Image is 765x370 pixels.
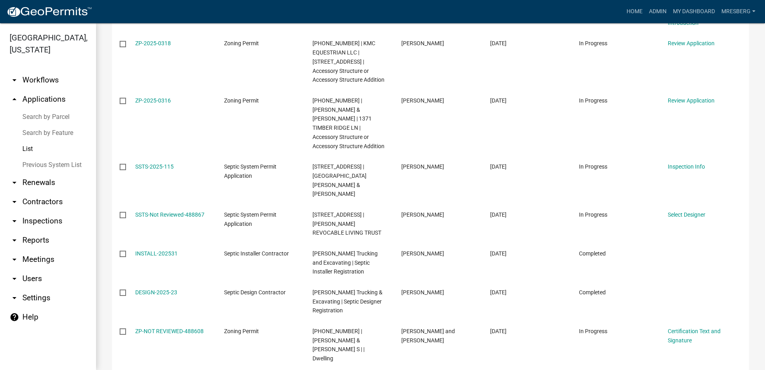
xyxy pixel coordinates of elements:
[668,40,715,46] a: Review Application
[668,163,705,170] a: Inspection Info
[668,211,705,218] a: Select Designer
[224,97,259,104] span: Zoning Permit
[490,163,507,170] span: 10/07/2025
[490,40,507,46] span: 10/07/2025
[135,328,204,334] a: ZP-NOT REVIEWED-488608
[10,216,19,226] i: arrow_drop_down
[401,40,444,46] span: Kelby M Cloose
[490,211,507,218] span: 10/06/2025
[668,328,721,344] a: Certification Text and Signature
[490,97,507,104] span: 10/07/2025
[401,328,455,344] span: Scott and Amy Doran
[135,40,171,46] a: ZP-2025-0318
[401,163,444,170] span: Jamie
[135,97,171,104] a: ZP-2025-0316
[579,289,606,296] span: Completed
[670,4,718,19] a: My Dashboard
[10,274,19,284] i: arrow_drop_down
[135,250,178,257] a: INSTALL-202531
[224,250,289,257] span: Septic Installer Contractor
[579,163,607,170] span: In Progress
[312,97,385,149] span: 81-316-0240 | DEMKO, JAMES & JESSICA | 1371 TIMBER RIDGE LN | Accessory Structure or Accessory St...
[401,289,444,296] span: Craig
[10,255,19,264] i: arrow_drop_down
[135,211,204,218] a: SSTS-Not Reviewed-488867
[646,4,670,19] a: Admin
[579,250,606,257] span: Completed
[579,328,607,334] span: In Progress
[312,163,366,197] span: 3133 COUNTY ROAD 6 | ROSENAU, KARL D & JAMIE
[10,312,19,322] i: help
[10,75,19,85] i: arrow_drop_down
[224,289,286,296] span: Septic Design Contractor
[10,293,19,303] i: arrow_drop_down
[312,328,364,362] span: 72-070-4270 | DORAN, SCOTT P & AMY S | | Dwelling
[668,10,732,26] a: Zoning Permit Application Introduction
[490,328,507,334] span: 10/06/2025
[312,289,382,314] span: Craig Harp Trucking & Excavating | Septic Designer Registration
[490,250,507,257] span: 10/06/2025
[623,4,646,19] a: Home
[401,211,444,218] span: Justin Akkerman
[10,178,19,187] i: arrow_drop_down
[401,97,444,104] span: James Demko
[312,211,381,236] span: 3018 COUNTY ROAD 35 | AKKERMAN REVOCABLE LIVING TRUST
[718,4,759,19] a: mresberg
[224,328,259,334] span: Zoning Permit
[579,40,607,46] span: In Progress
[224,40,259,46] span: Zoning Permit
[579,97,607,104] span: In Progress
[135,163,174,170] a: SSTS-2025-115
[10,197,19,207] i: arrow_drop_down
[312,250,378,275] span: Craig Harp Trucking and Excavating | Septic Installer Registration
[135,289,177,296] a: DESIGN-2025-23
[312,40,385,83] span: 81-066-6355 | KMC EQUESTRIAN LLC | 1745 COUNTY ROAD 4 | Accessory Structure or Accessory Structur...
[10,235,19,245] i: arrow_drop_down
[224,211,276,227] span: Septic System Permit Application
[10,95,19,104] i: arrow_drop_up
[401,250,444,257] span: Craig Harp
[224,163,276,179] span: Septic System Permit Application
[668,97,715,104] a: Review Application
[579,211,607,218] span: In Progress
[490,289,507,296] span: 10/06/2025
